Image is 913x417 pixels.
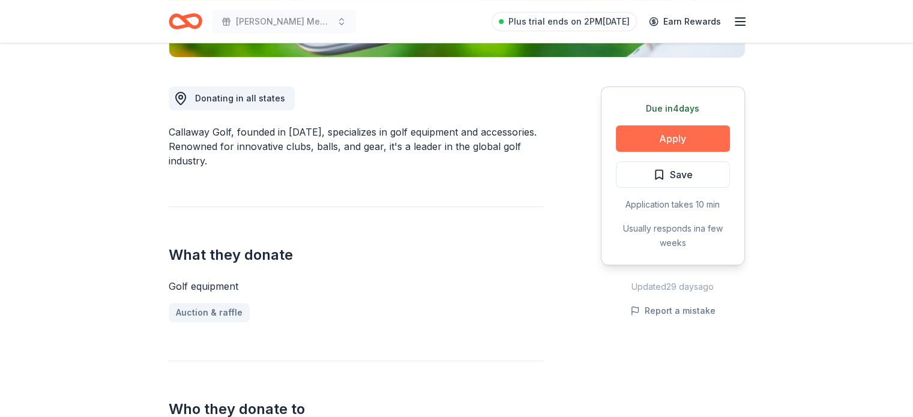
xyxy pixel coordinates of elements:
a: Plus trial ends on 2PM[DATE] [492,12,637,31]
button: Apply [616,125,730,152]
a: Earn Rewards [642,11,728,32]
button: Save [616,161,730,188]
div: Due in 4 days [616,101,730,116]
span: Donating in all states [195,93,285,103]
div: Callaway Golf, founded in [DATE], specializes in golf equipment and accessories. Renowned for inn... [169,125,543,168]
span: [PERSON_NAME] Memorial Golf Tournament [236,14,332,29]
a: Home [169,7,202,35]
div: Usually responds in a few weeks [616,221,730,250]
span: Plus trial ends on 2PM[DATE] [508,14,630,29]
a: Auction & raffle [169,303,250,322]
div: Updated 29 days ago [601,280,745,294]
span: Save [670,167,693,182]
div: Golf equipment [169,279,543,293]
div: Application takes 10 min [616,197,730,212]
button: Report a mistake [630,304,716,318]
button: [PERSON_NAME] Memorial Golf Tournament [212,10,356,34]
h2: What they donate [169,245,543,265]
